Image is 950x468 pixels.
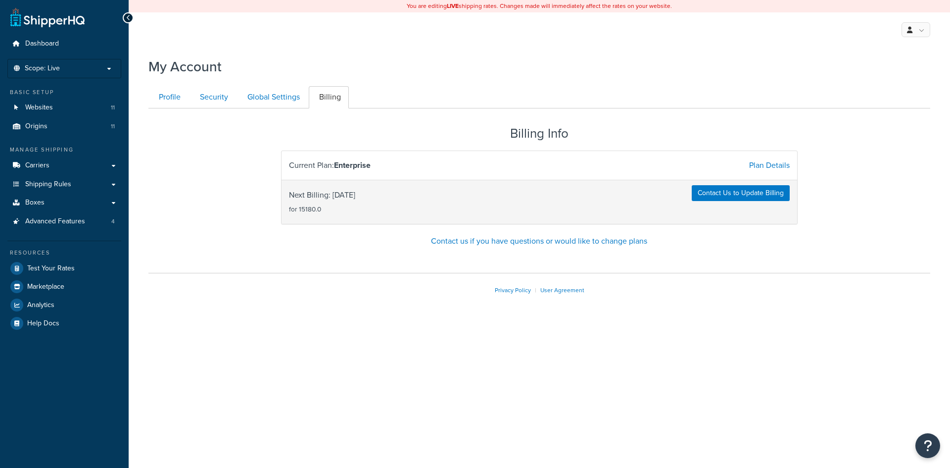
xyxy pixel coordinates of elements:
span: 4 [111,217,115,226]
span: Carriers [25,161,49,170]
a: Carriers [7,156,121,175]
small: for 15180.0 [289,204,321,214]
li: Advanced Features [7,212,121,231]
span: 11 [111,122,115,131]
a: Advanced Features 4 [7,212,121,231]
a: Contact Us to Update Billing [692,185,790,201]
div: Manage Shipping [7,146,121,154]
span: Dashboard [25,40,59,48]
a: Boxes [7,194,121,212]
span: Help Docs [27,319,59,328]
strong: Enterprise [334,159,371,171]
a: Analytics [7,296,121,314]
a: Dashboard [7,35,121,53]
span: Shipping Rules [25,180,71,189]
span: Origins [25,122,47,131]
span: Websites [25,104,53,112]
h1: My Account [148,57,222,76]
a: Profile [148,86,189,108]
span: | [535,286,536,295]
a: User Agreement [540,286,584,295]
a: Global Settings [237,86,308,108]
li: Websites [7,99,121,117]
span: Advanced Features [25,217,85,226]
span: Marketplace [27,283,64,291]
span: Scope: Live [25,64,60,73]
b: LIVE [447,1,459,10]
li: Origins [7,117,121,136]
span: Analytics [27,301,54,310]
a: Security [190,86,236,108]
span: 11 [111,104,115,112]
a: Help Docs [7,314,121,332]
a: Test Your Rates [7,260,121,277]
div: Resources [7,249,121,257]
a: Contact us if you have questions or would like to change plans [431,235,647,247]
a: Plan Details [749,159,790,171]
div: Current Plan: [282,158,539,172]
a: Privacy Policy [495,286,531,295]
a: Websites 11 [7,99,121,117]
a: ShipperHQ Home [10,7,85,27]
h2: Billing Info [281,126,797,141]
a: Marketplace [7,278,121,296]
a: Origins 11 [7,117,121,136]
span: Boxes [25,199,45,207]
a: Billing [309,86,349,108]
span: Test Your Rates [27,264,75,273]
div: Basic Setup [7,88,121,97]
a: Shipping Rules [7,175,121,194]
button: Open Resource Center [915,433,940,458]
span: Next Billing: [DATE] [289,188,355,216]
